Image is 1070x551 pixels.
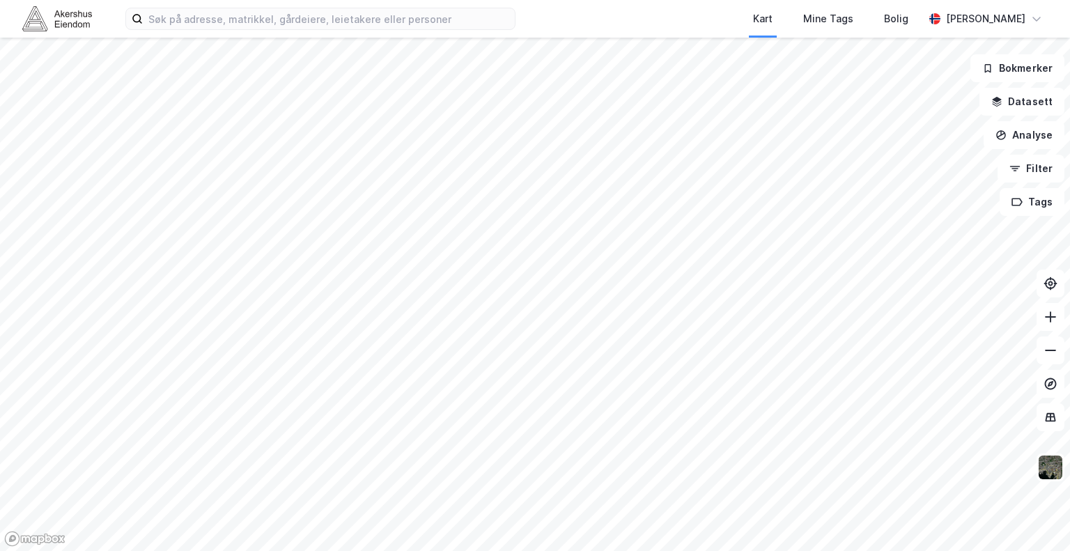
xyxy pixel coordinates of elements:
[753,10,773,27] div: Kart
[998,155,1064,183] button: Filter
[946,10,1025,27] div: [PERSON_NAME]
[1037,454,1064,481] img: 9k=
[979,88,1064,116] button: Datasett
[1000,484,1070,551] iframe: Chat Widget
[4,531,65,547] a: Mapbox homepage
[803,10,853,27] div: Mine Tags
[884,10,908,27] div: Bolig
[1000,188,1064,216] button: Tags
[143,8,515,29] input: Søk på adresse, matrikkel, gårdeiere, leietakere eller personer
[1000,484,1070,551] div: Kontrollprogram for chat
[984,121,1064,149] button: Analyse
[970,54,1064,82] button: Bokmerker
[22,6,92,31] img: akershus-eiendom-logo.9091f326c980b4bce74ccdd9f866810c.svg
